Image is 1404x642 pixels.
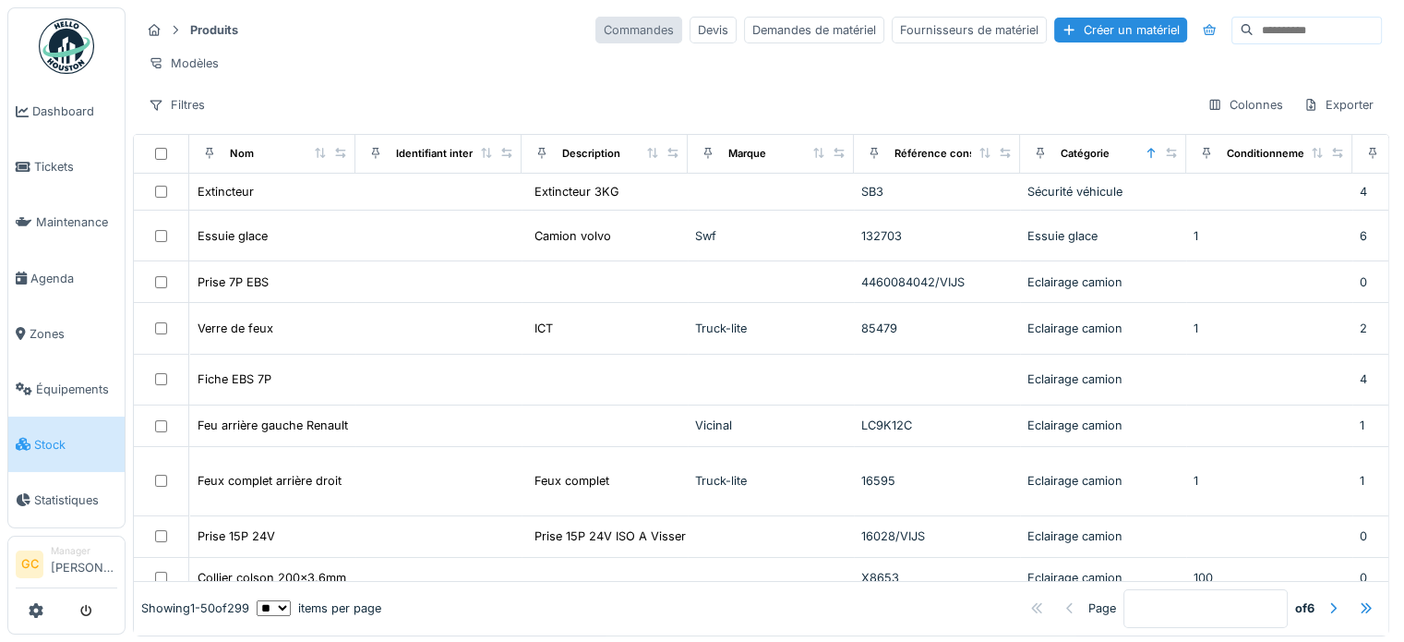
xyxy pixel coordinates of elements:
a: Tickets [8,139,125,195]
div: Eclairage camion [1027,370,1179,388]
a: Statistiques [8,472,125,527]
li: [PERSON_NAME] [51,544,117,584]
div: Colonnes [1199,91,1291,118]
div: Collier colson 200x3.6mm [198,569,346,587]
div: 16595 [861,472,1013,490]
a: Équipements [8,361,125,417]
a: GC Manager[PERSON_NAME] [16,544,117,588]
div: Verre de feux [198,320,273,337]
li: GC [16,551,43,578]
div: LC9K12C [861,417,1013,434]
div: 132703 [861,227,1013,245]
div: Essuie glace [1027,227,1179,245]
div: Commandes [595,17,682,43]
span: Statistiques [34,491,117,509]
div: Extincteur 3KG [534,183,619,200]
div: Identifiant interne [396,146,486,162]
strong: Produits [183,21,246,39]
span: Agenda [30,270,117,287]
div: Catégorie [1061,146,1110,162]
div: items per page [257,600,381,618]
a: Agenda [8,250,125,306]
div: Description [562,146,620,162]
div: Eclairage camion [1027,320,1179,337]
div: 1 [1194,227,1345,245]
div: Page [1088,600,1116,618]
div: Feux complet [534,472,609,490]
div: Conditionnement [1227,146,1314,162]
div: Eclairage camion [1027,527,1179,545]
div: Feux complet arrière droit [198,472,342,490]
div: 4460084042/VIJS [861,273,1013,291]
div: Eclairage camion [1027,472,1179,490]
div: Demandes de matériel [744,17,884,43]
div: Exporter [1295,91,1382,118]
div: 1 [1194,320,1345,337]
div: Feu arrière gauche Renault [198,417,348,434]
div: 16028/VIJS [861,527,1013,545]
span: Stock [34,436,117,454]
div: Filtres [140,91,213,118]
div: 1 [1194,472,1345,490]
strong: of 6 [1295,600,1314,618]
a: Zones [8,306,125,361]
div: Extincteur [198,183,254,200]
div: Marque [728,146,766,162]
div: Créer un matériel [1054,18,1187,42]
span: Tickets [34,158,117,176]
div: 100 [1194,569,1345,587]
div: Prise 15P 24V ISO A Visser PVC [534,527,714,545]
a: Maintenance [8,195,125,250]
div: ICT [534,320,553,337]
a: Stock [8,417,125,472]
div: Devis [690,17,737,43]
div: Manager [51,544,117,558]
span: Dashboard [32,103,117,120]
div: Swf [695,227,846,245]
a: Dashboard [8,84,125,139]
div: Référence constructeur [894,146,1015,162]
div: Prise 7P EBS [198,273,269,291]
div: Truck-lite [695,472,846,490]
div: Camion volvo [534,227,611,245]
div: SB3 [861,183,1013,200]
div: Eclairage camion [1027,417,1179,434]
div: Fiche EBS 7P [198,370,271,388]
div: Vicinal [695,417,846,434]
span: Zones [30,325,117,343]
div: 85479 [861,320,1013,337]
div: Sécurité véhicule [1027,183,1179,200]
div: Eclairage camion [1027,569,1179,587]
span: Équipements [36,381,117,398]
div: Truck-lite [695,320,846,337]
div: Modèles [140,50,227,77]
div: Fournisseurs de matériel [892,17,1047,43]
img: Badge_color-CXgf-gQk.svg [39,18,94,74]
div: X8653 [861,569,1013,587]
div: Nom [230,146,254,162]
div: Essuie glace [198,227,268,245]
div: Eclairage camion [1027,273,1179,291]
span: Maintenance [36,213,117,231]
div: Prise 15P 24V [198,527,275,545]
div: Showing 1 - 50 of 299 [141,600,249,618]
